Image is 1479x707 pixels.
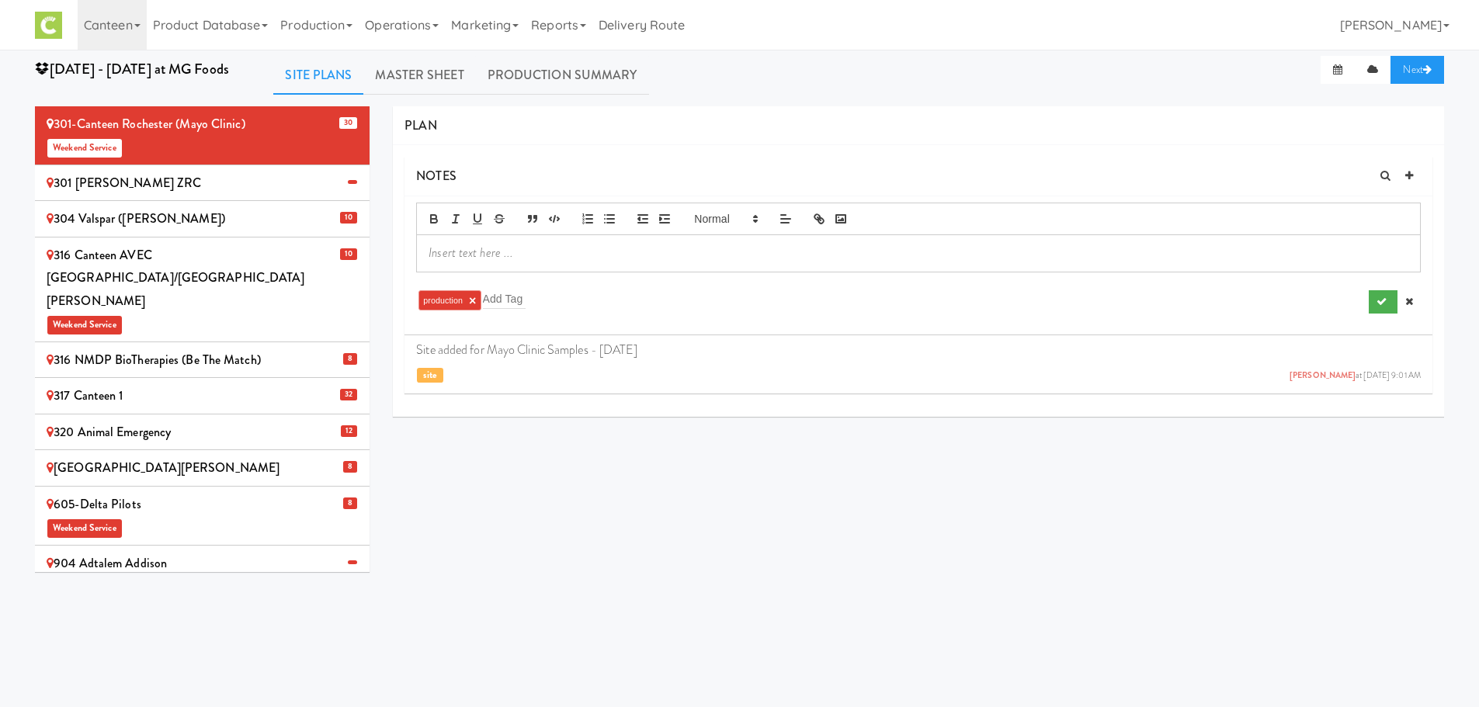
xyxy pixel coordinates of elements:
[423,296,463,305] span: production
[35,201,370,237] li: 10 304 Valspar ([PERSON_NAME])
[35,546,370,605] li: 904 Adtalem AddisonWeekend Service
[1290,369,1356,381] a: [PERSON_NAME]
[416,167,457,185] span: NOTES
[1390,56,1444,84] a: Next
[35,165,370,202] li: 301 [PERSON_NAME] ZRC
[47,552,358,598] div: 904 Adtalem Addison
[273,56,363,95] a: Site Plans
[35,237,370,342] li: 10 316 Canteen AVEC [GEOGRAPHIC_DATA]/[GEOGRAPHIC_DATA][PERSON_NAME]Weekend Service
[35,342,370,379] li: 8 316 NMDP BioTherapies (Be the match)
[340,248,357,260] span: 10
[340,212,357,224] span: 10
[341,425,357,437] span: 12
[47,316,122,334] span: Weekend Service
[343,497,357,509] span: 8
[47,244,358,335] div: 316 Canteen AVEC [GEOGRAPHIC_DATA]/[GEOGRAPHIC_DATA][PERSON_NAME]
[35,414,370,451] li: 12 320 Animal Emergency
[35,378,370,414] li: 32 317 Canteen 1
[47,139,122,158] span: Weekend Service
[47,519,122,538] span: Weekend Service
[469,294,476,307] a: ×
[343,461,357,473] span: 8
[35,487,370,546] li: 8 605-Delta PilotsWeekend Service
[35,12,62,39] img: Micromart
[35,450,370,487] li: 8 [GEOGRAPHIC_DATA][PERSON_NAME]
[47,493,358,539] div: 605-Delta Pilots
[418,290,481,310] li: production ×
[416,341,1421,359] p: Site added for Mayo Clinic Samples - [DATE]
[47,172,358,195] div: 301 [PERSON_NAME] ZRC
[483,289,526,309] input: Add Tag
[416,288,1164,313] div: production ×
[35,106,370,165] li: 30 301-Canteen Rochester (Mayo Clinic)Weekend Service
[340,389,357,400] span: 32
[417,368,443,383] span: site
[23,56,262,82] div: [DATE] - [DATE] at MG Foods
[343,353,357,365] span: 8
[363,56,475,95] a: Master Sheet
[339,117,357,129] span: 30
[47,421,358,444] div: 320 Animal Emergency
[47,348,358,372] div: 316 NMDP BioTherapies (Be the match)
[47,456,358,480] div: [GEOGRAPHIC_DATA][PERSON_NAME]
[404,116,436,134] span: PLAN
[47,113,358,158] div: 301-Canteen Rochester (Mayo Clinic)
[1290,370,1421,382] span: at [DATE] 9:01 AM
[47,207,358,230] div: 304 Valspar ([PERSON_NAME])
[47,384,358,407] div: 317 Canteen 1
[476,56,649,95] a: Production Summary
